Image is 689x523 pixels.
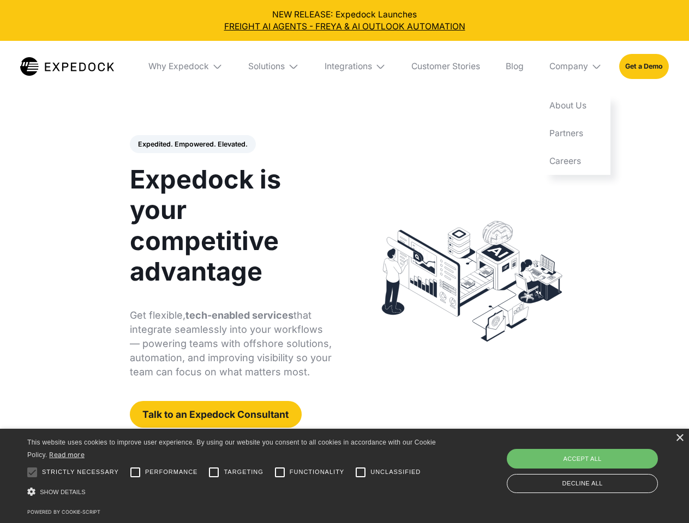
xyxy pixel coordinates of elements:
div: Solutions [248,61,285,72]
a: Read more [49,451,85,459]
div: Why Expedock [148,61,209,72]
div: Company [541,41,610,92]
h1: Expedock is your competitive advantage [130,164,332,287]
div: Integrations [325,61,372,72]
p: Get flexible, that integrate seamlessly into your workflows — powering teams with offshore soluti... [130,308,332,379]
span: Strictly necessary [42,467,119,477]
a: Get a Demo [619,54,669,78]
div: Show details [27,485,440,500]
span: This website uses cookies to improve user experience. By using our website you consent to all coo... [27,439,436,459]
div: Solutions [240,41,308,92]
div: Integrations [316,41,394,92]
span: Show details [40,489,86,495]
strong: tech-enabled services [185,309,293,321]
a: Partners [541,120,610,148]
a: Careers [541,147,610,175]
a: Blog [497,41,532,92]
span: Performance [145,467,198,477]
div: Company [549,61,588,72]
span: Functionality [290,467,344,477]
a: FREIGHT AI AGENTS - FREYA & AI OUTLOOK AUTOMATION [9,21,681,33]
div: Why Expedock [140,41,231,92]
nav: Company [541,92,610,175]
span: Targeting [224,467,263,477]
span: Unclassified [370,467,421,477]
a: Talk to an Expedock Consultant [130,401,302,428]
div: NEW RELEASE: Expedock Launches [9,9,681,33]
iframe: Chat Widget [507,405,689,523]
a: Customer Stories [403,41,488,92]
a: About Us [541,92,610,120]
a: Powered by cookie-script [27,509,100,515]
